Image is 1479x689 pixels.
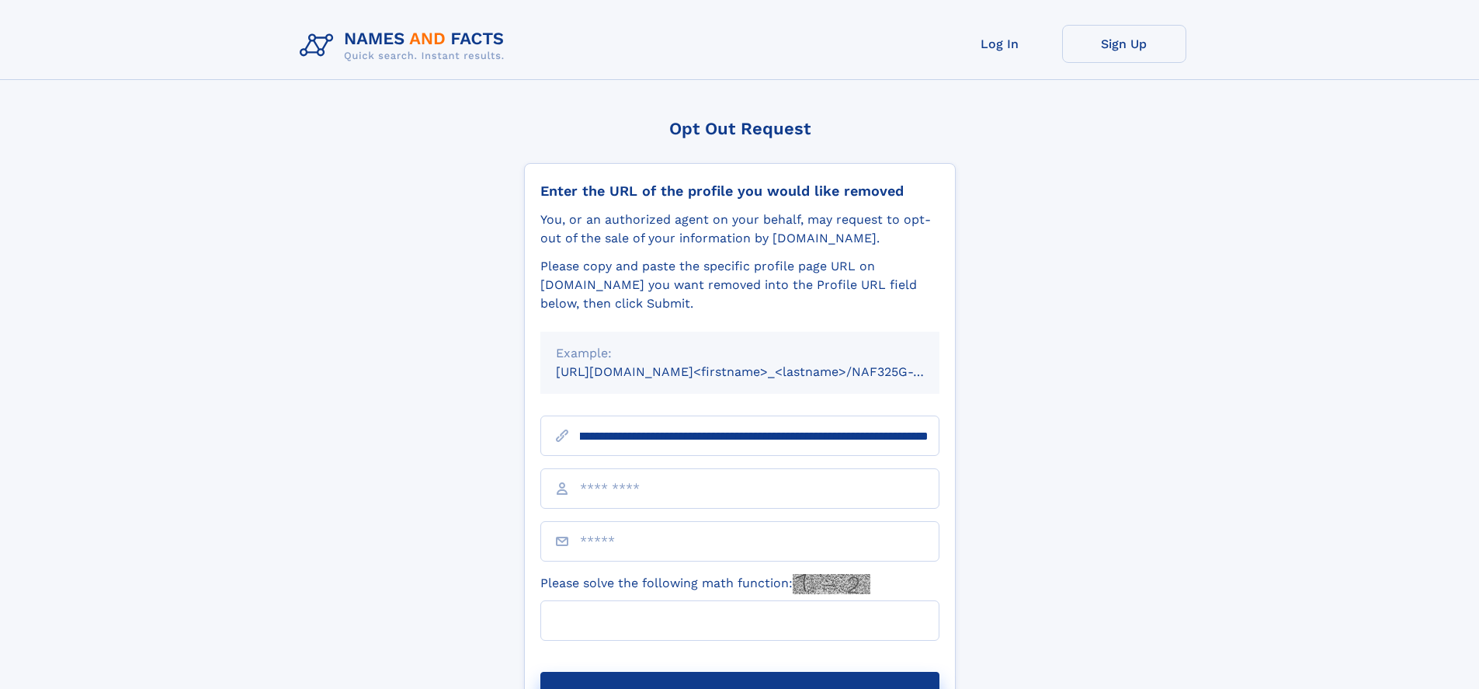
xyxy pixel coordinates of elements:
[540,574,870,594] label: Please solve the following math function:
[556,344,924,363] div: Example:
[293,25,517,67] img: Logo Names and Facts
[540,257,939,313] div: Please copy and paste the specific profile page URL on [DOMAIN_NAME] you want removed into the Pr...
[540,211,939,248] div: You, or an authorized agent on your behalf, may request to opt-out of the sale of your informatio...
[524,119,956,138] div: Opt Out Request
[540,183,939,200] div: Enter the URL of the profile you would like removed
[938,25,1062,63] a: Log In
[1062,25,1186,63] a: Sign Up
[556,364,969,379] small: [URL][DOMAIN_NAME]<firstname>_<lastname>/NAF325G-xxxxxxxx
